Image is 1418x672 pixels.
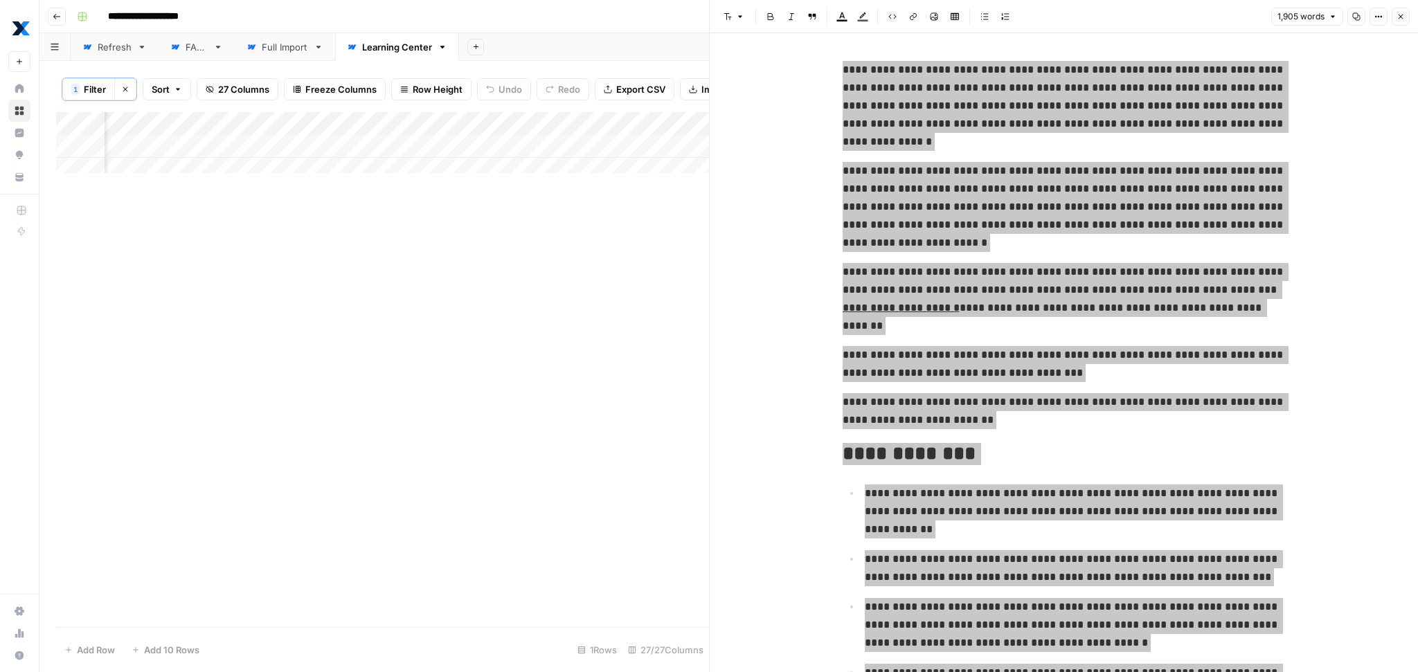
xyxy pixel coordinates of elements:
span: Undo [499,82,522,96]
a: FAQs [159,33,235,61]
a: Learning Center [335,33,459,61]
div: Full Import [262,40,308,54]
a: Home [8,78,30,100]
span: Row Height [413,82,463,96]
span: Freeze Columns [305,82,377,96]
a: Full Import [235,33,335,61]
span: Sort [152,82,170,96]
button: Undo [477,78,531,100]
button: Row Height [391,78,472,100]
a: Refresh [71,33,159,61]
div: Refresh [98,40,132,54]
a: Browse [8,100,30,122]
span: Add 10 Rows [144,643,199,657]
a: Usage [8,622,30,644]
span: Import CSV [701,82,751,96]
a: Settings [8,600,30,622]
button: Add 10 Rows [123,639,208,661]
button: 1Filter [62,78,114,100]
button: 1,905 words [1271,8,1343,26]
img: MaintainX Logo [8,16,33,41]
a: Insights [8,122,30,144]
span: Redo [558,82,580,96]
button: Add Row [56,639,123,661]
span: Filter [84,82,106,96]
button: Workspace: MaintainX [8,11,30,46]
button: Export CSV [595,78,674,100]
span: 1 [73,84,78,95]
div: FAQs [186,40,208,54]
button: Redo [537,78,589,100]
button: 27 Columns [197,78,278,100]
button: Sort [143,78,191,100]
button: Import CSV [680,78,760,100]
a: Your Data [8,166,30,188]
div: 1 Rows [572,639,622,661]
div: 27/27 Columns [622,639,709,661]
span: Export CSV [616,82,665,96]
button: Freeze Columns [284,78,386,100]
span: 27 Columns [218,82,269,96]
span: 1,905 words [1277,10,1325,23]
div: 1 [71,84,80,95]
button: Help + Support [8,644,30,666]
a: Opportunities [8,144,30,166]
div: Learning Center [362,40,432,54]
span: Add Row [77,643,115,657]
